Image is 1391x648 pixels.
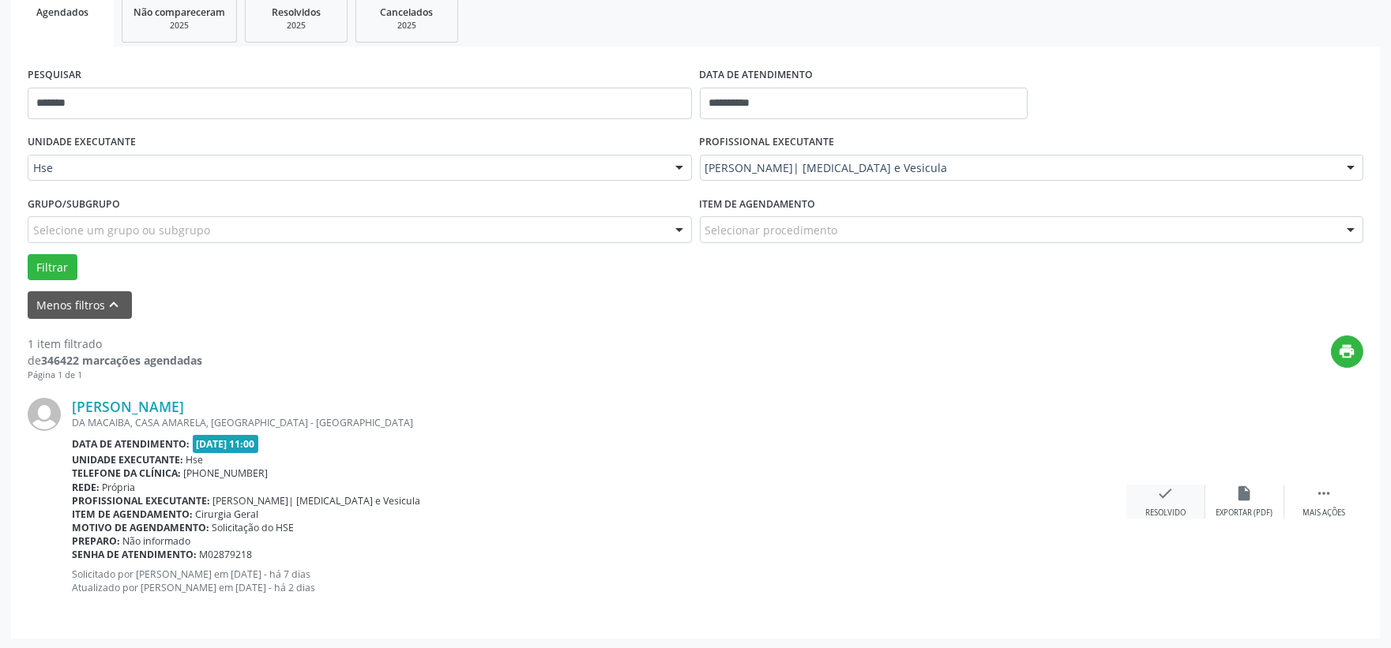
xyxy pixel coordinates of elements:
[72,398,184,415] a: [PERSON_NAME]
[28,291,132,319] button: Menos filtroskeyboard_arrow_up
[133,20,225,32] div: 2025
[186,453,204,466] span: Hse
[36,6,88,19] span: Agendados
[700,130,835,155] label: PROFISSIONAL EXECUTANTE
[1331,335,1363,368] button: print
[72,466,181,480] b: Telefone da clínica:
[700,192,816,216] label: Item de agendamento
[212,521,295,534] span: Solicitação do HSE
[106,296,123,313] i: keyboard_arrow_up
[33,222,210,238] span: Selecione um grupo ou subgrupo
[705,222,838,238] span: Selecionar procedimento
[123,534,191,548] span: Não informado
[72,494,210,508] b: Profissional executante:
[28,254,77,281] button: Filtrar
[33,160,660,176] span: Hse
[28,63,81,88] label: PESQUISAR
[72,453,183,466] b: Unidade executante:
[193,435,259,453] span: [DATE] 11:00
[72,481,100,494] b: Rede:
[28,352,202,369] div: de
[213,494,421,508] span: [PERSON_NAME]| [MEDICAL_DATA] e Vesicula
[257,20,336,32] div: 2025
[1339,343,1356,360] i: print
[196,508,259,521] span: Cirurgia Geral
[1315,485,1333,502] i: 
[700,63,814,88] label: DATA DE ATENDIMENTO
[28,335,202,352] div: 1 item filtrado
[1303,508,1345,519] div: Mais ações
[41,353,202,368] strong: 346422 marcações agendadas
[72,508,193,521] b: Item de agendamento:
[72,534,120,548] b: Preparo:
[72,548,197,561] b: Senha de atendimento:
[1236,485,1254,502] i: insert_drive_file
[133,6,225,19] span: Não compareceram
[184,466,269,480] span: [PHONE_NUMBER]
[28,130,136,155] label: UNIDADE EXECUTANTE
[28,398,61,431] img: img
[705,160,1332,176] span: [PERSON_NAME]| [MEDICAL_DATA] e Vesicula
[103,481,136,494] span: Própria
[72,521,209,534] b: Motivo de agendamento:
[367,20,446,32] div: 2025
[28,369,202,382] div: Página 1 de 1
[72,567,1126,594] p: Solicitado por [PERSON_NAME] em [DATE] - há 7 dias Atualizado por [PERSON_NAME] em [DATE] - há 2 ...
[1216,508,1273,519] div: Exportar (PDF)
[1145,508,1186,519] div: Resolvido
[1157,485,1175,502] i: check
[381,6,434,19] span: Cancelados
[72,416,1126,429] div: DA MACAIBA, CASA AMARELA, [GEOGRAPHIC_DATA] - [GEOGRAPHIC_DATA]
[72,437,190,451] b: Data de atendimento:
[272,6,321,19] span: Resolvidos
[28,192,120,216] label: Grupo/Subgrupo
[200,548,253,561] span: M02879218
